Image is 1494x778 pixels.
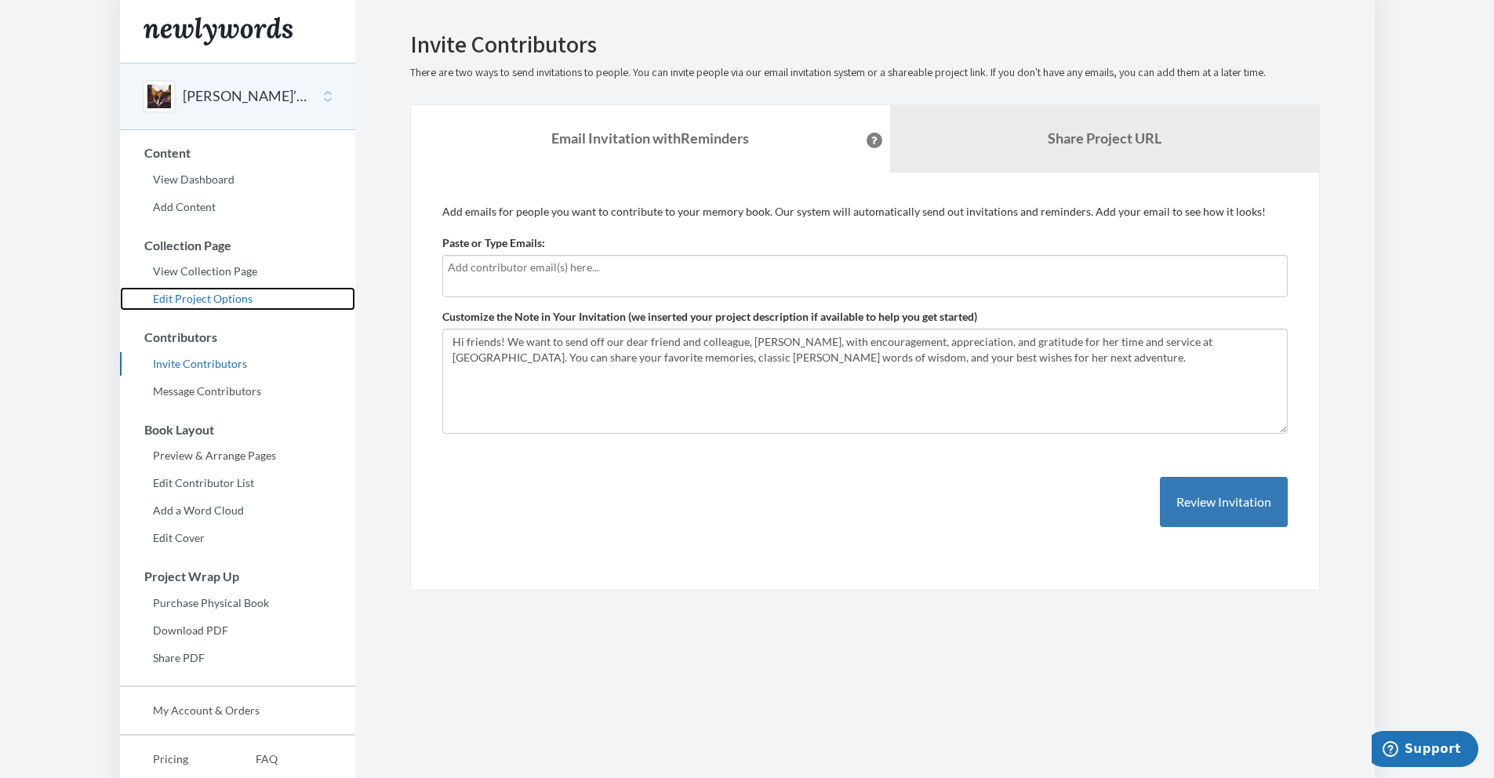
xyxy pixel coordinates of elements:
[1160,477,1288,528] button: Review Invitation
[442,329,1288,434] textarea: Hi friends! We want to send off our dear friend and colleague, [PERSON_NAME], with encouragement,...
[120,591,355,615] a: Purchase Physical Book
[410,31,1320,57] h2: Invite Contributors
[1048,129,1161,147] b: Share Project URL
[120,260,355,283] a: View Collection Page
[120,699,355,722] a: My Account & Orders
[120,352,355,376] a: Invite Contributors
[120,380,355,403] a: Message Contributors
[120,747,223,771] a: Pricing
[1372,731,1478,770] iframe: Opens a widget where you can chat to one of our agents
[121,423,355,437] h3: Book Layout
[121,146,355,160] h3: Content
[442,235,545,251] label: Paste or Type Emails:
[144,17,293,45] img: Newlywords logo
[120,499,355,522] a: Add a Word Cloud
[410,65,1320,81] p: There are two ways to send invitations to people. You can invite people via our email invitation ...
[551,129,749,147] strong: Email Invitation with Reminders
[120,619,355,642] a: Download PDF
[120,471,355,495] a: Edit Contributor List
[120,526,355,550] a: Edit Cover
[120,287,355,311] a: Edit Project Options
[183,86,310,107] button: [PERSON_NAME]’s Farewell
[120,195,355,219] a: Add Content
[120,444,355,467] a: Preview & Arrange Pages
[442,309,977,325] label: Customize the Note in Your Invitation (we inserted your project description if available to help ...
[121,330,355,344] h3: Contributors
[223,747,278,771] a: FAQ
[448,259,1282,276] input: Add contributor email(s) here...
[121,569,355,583] h3: Project Wrap Up
[120,168,355,191] a: View Dashboard
[442,204,1288,220] p: Add emails for people you want to contribute to your memory book. Our system will automatically s...
[121,238,355,253] h3: Collection Page
[120,646,355,670] a: Share PDF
